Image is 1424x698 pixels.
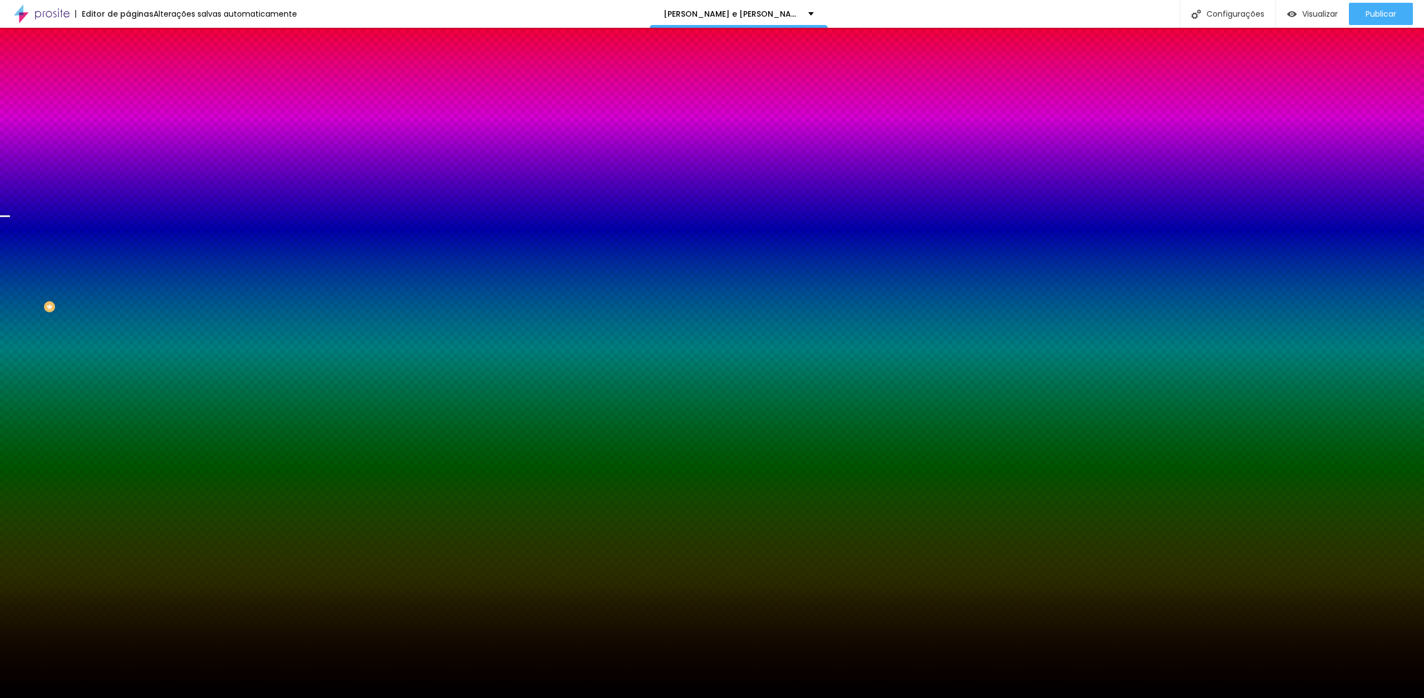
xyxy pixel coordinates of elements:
font: Visualizar [1302,8,1338,19]
font: Editor de páginas [82,8,154,19]
button: Visualizar [1276,3,1349,25]
button: Publicar [1349,3,1413,25]
font: Publicar [1366,8,1396,19]
img: view-1.svg [1287,9,1297,19]
img: Ícone [1191,9,1201,19]
font: Alterações salvas automaticamente [154,8,297,19]
font: Configurações [1207,8,1264,19]
font: [PERSON_NAME] e [PERSON_NAME] [664,8,805,19]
